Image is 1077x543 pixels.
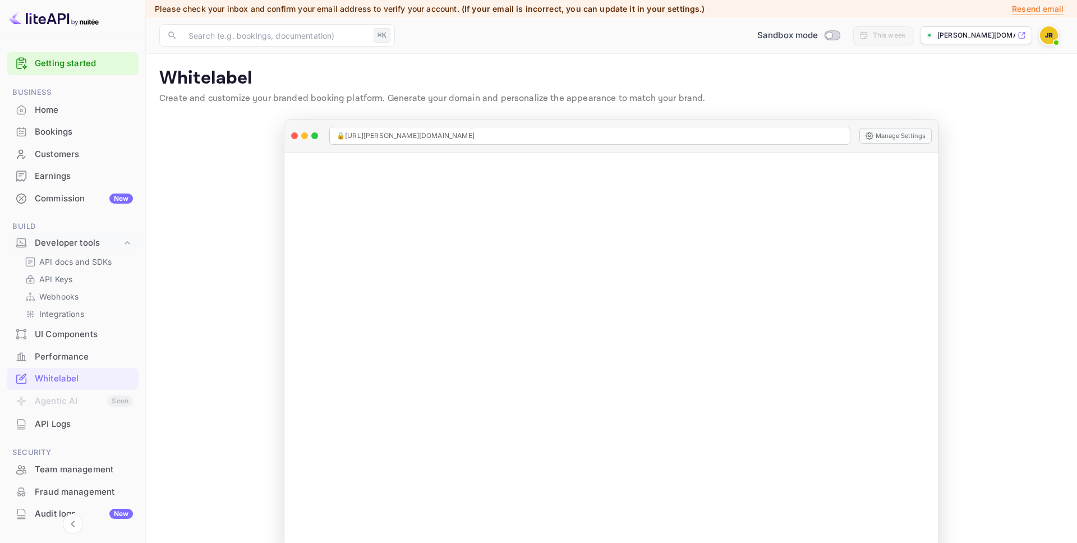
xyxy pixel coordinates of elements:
p: Webhooks [39,291,79,302]
div: Webhooks [20,288,134,305]
a: API Logs [7,413,139,434]
div: Customers [35,148,133,161]
div: Bookings [35,126,133,139]
a: CommissionNew [7,188,139,209]
p: Whitelabel [159,67,1064,90]
div: Audit logsNew [7,503,139,525]
a: UI Components [7,324,139,344]
div: API docs and SDKs [20,254,134,270]
div: Fraud management [7,481,139,503]
span: (If your email is incorrect, you can update it in your settings.) [462,4,705,13]
div: New [109,509,133,519]
span: 🔒 [URL][PERSON_NAME][DOMAIN_NAME] [337,131,475,141]
div: Getting started [7,52,139,75]
a: Earnings [7,165,139,186]
div: Integrations [20,306,134,322]
div: Team management [35,463,133,476]
a: Performance [7,346,139,367]
div: Earnings [35,170,133,183]
div: Customers [7,144,139,165]
a: Fraud management [7,481,139,502]
button: Manage Settings [859,128,932,144]
a: Whitelabel [7,368,139,389]
a: Getting started [35,57,133,70]
div: Team management [7,459,139,481]
p: API docs and SDKs [39,256,112,268]
a: Home [7,99,139,120]
div: Switch to Production mode [753,29,844,42]
p: API Keys [39,273,72,285]
div: New [109,194,133,204]
p: Create and customize your branded booking platform. Generate your domain and personalize the appe... [159,92,1064,105]
p: Resend email [1012,3,1064,15]
div: Developer tools [35,237,122,250]
span: Business [7,86,139,99]
div: Performance [35,351,133,363]
a: Integrations [25,308,130,320]
div: UI Components [7,324,139,346]
a: Bookings [7,121,139,142]
a: Audit logsNew [7,503,139,524]
p: Integrations [39,308,84,320]
a: Team management [7,459,139,480]
div: API Logs [35,418,133,431]
img: John Richards [1040,26,1058,44]
div: Developer tools [7,233,139,253]
div: Earnings [7,165,139,187]
p: [PERSON_NAME][DOMAIN_NAME]... [937,30,1015,40]
span: Sandbox mode [757,29,818,42]
div: Audit logs [35,508,133,521]
div: Bookings [7,121,139,143]
div: API Keys [20,271,134,287]
div: Fraud management [35,486,133,499]
span: Security [7,447,139,459]
div: Home [7,99,139,121]
a: Webhooks [25,291,130,302]
input: Search (e.g. bookings, documentation) [182,24,369,47]
div: Home [35,104,133,117]
div: UI Components [35,328,133,341]
div: API Logs [7,413,139,435]
div: ⌘K [374,28,390,43]
img: LiteAPI logo [9,9,99,27]
a: API Keys [25,273,130,285]
span: Build [7,220,139,233]
div: CommissionNew [7,188,139,210]
a: API docs and SDKs [25,256,130,268]
div: Whitelabel [35,372,133,385]
div: Performance [7,346,139,368]
div: This week [873,30,906,40]
button: Collapse navigation [63,514,83,534]
span: Please check your inbox and confirm your email address to verify your account. [155,4,459,13]
a: Customers [7,144,139,164]
div: Commission [35,192,133,205]
div: Whitelabel [7,368,139,390]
